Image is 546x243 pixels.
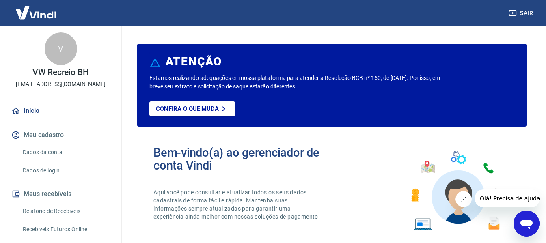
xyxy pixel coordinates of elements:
span: Olá! Precisa de ajuda? [5,6,68,12]
a: Relatório de Recebíveis [19,203,112,219]
a: Confira o que muda [149,101,235,116]
iframe: Mensagem da empresa [475,189,540,207]
p: VW Recreio BH [32,68,89,77]
button: Sair [507,6,536,21]
img: Imagem de um avatar masculino com diversos icones exemplificando as funcionalidades do gerenciado... [404,146,510,236]
a: Recebíveis Futuros Online [19,221,112,238]
h6: ATENÇÃO [166,58,222,66]
p: Confira o que muda [156,105,219,112]
h2: Bem-vindo(a) ao gerenciador de conta Vindi [153,146,332,172]
div: V [45,32,77,65]
a: Dados de login [19,162,112,179]
p: Estamos realizando adequações em nossa plataforma para atender a Resolução BCB nº 150, de [DATE].... [149,74,441,91]
p: Aqui você pode consultar e atualizar todos os seus dados cadastrais de forma fácil e rápida. Mant... [153,188,322,221]
iframe: Botão para abrir a janela de mensagens [514,211,540,237]
iframe: Fechar mensagem [455,191,472,207]
a: Início [10,102,112,120]
button: Meus recebíveis [10,185,112,203]
img: Vindi [10,0,63,25]
a: Dados da conta [19,144,112,161]
button: Meu cadastro [10,126,112,144]
p: [EMAIL_ADDRESS][DOMAIN_NAME] [16,80,106,88]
